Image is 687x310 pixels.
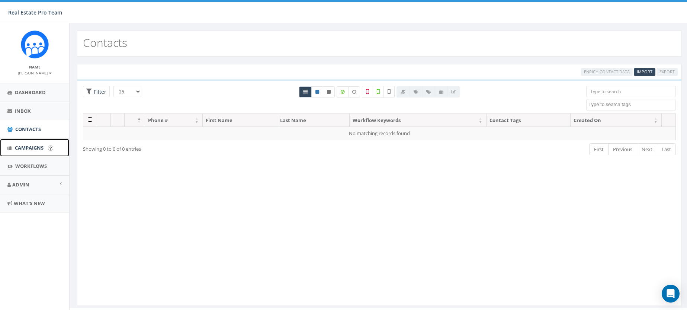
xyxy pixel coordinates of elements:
[608,143,637,156] a: Previous
[18,69,52,76] a: [PERSON_NAME]
[83,36,127,49] h2: Contacts
[586,86,676,97] input: Type to search
[637,69,652,74] span: Import
[92,88,106,95] span: Filter
[15,89,46,96] span: Dashboard
[21,31,49,58] img: Rally_Corp_Icon.png
[83,143,324,153] div: Showing 0 to 0 of 0 entries
[637,143,657,156] a: Next
[14,200,45,207] span: What's New
[18,70,52,76] small: [PERSON_NAME]
[348,86,360,98] label: Data not Enriched
[15,126,41,132] span: Contacts
[83,86,110,98] span: Advance Filter
[662,285,680,303] div: Open Intercom Messenger
[48,146,53,151] input: Submit
[83,127,676,140] td: No matching records found
[487,114,571,127] th: Contact Tags
[29,64,41,70] small: Name
[373,86,384,98] label: Validated
[15,163,47,169] span: Workflows
[571,114,662,127] th: Created On: activate to sort column ascending
[311,86,323,98] a: Active
[637,69,652,74] span: CSV files only
[277,114,350,127] th: Last Name
[8,9,62,16] span: Real Estate Pro Team
[12,181,29,188] span: Admin
[323,86,335,98] a: Opted Out
[337,86,349,98] label: Data Enriched
[350,114,487,127] th: Workflow Keywords: activate to sort column ascending
[203,114,277,127] th: First Name
[657,143,676,156] a: Last
[299,86,312,98] a: All contacts
[145,114,203,127] th: Phone #: activate to sort column ascending
[327,90,331,94] i: This phone number is unsubscribed and has opted-out of all texts.
[362,86,373,98] label: Not a Mobile
[383,86,395,98] label: Not Validated
[15,144,44,151] span: Campaigns
[15,108,31,114] span: Inbox
[588,101,675,108] textarea: Search
[634,68,655,76] a: Import
[315,90,319,94] i: This phone number is subscribed and will receive texts.
[589,143,609,156] a: First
